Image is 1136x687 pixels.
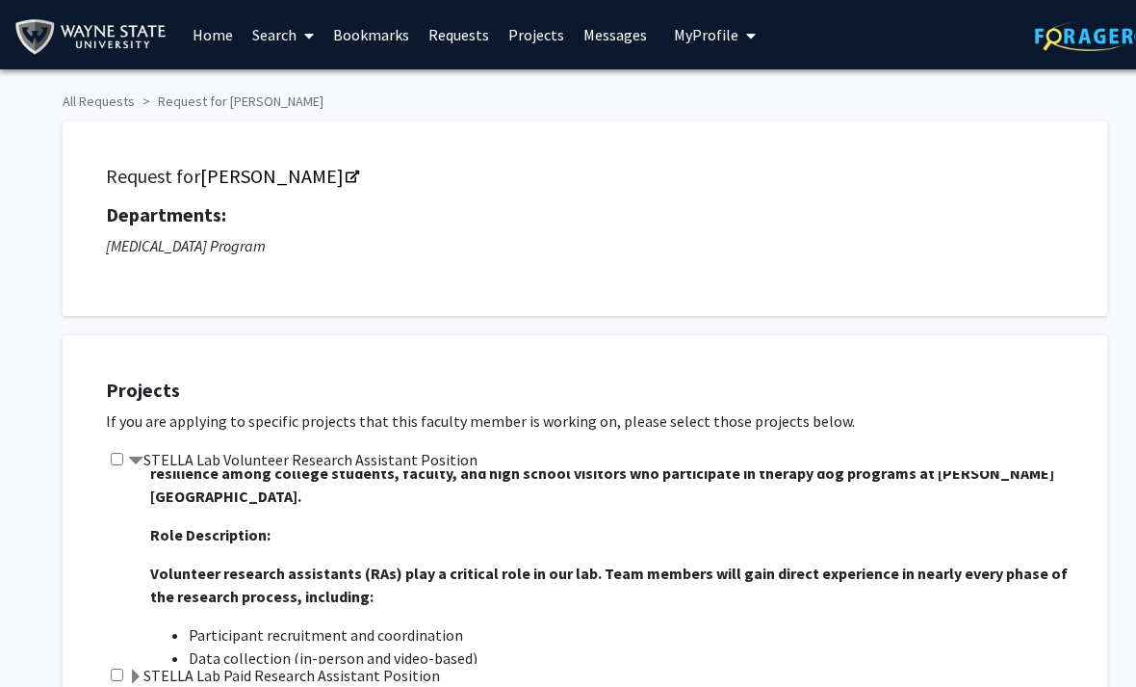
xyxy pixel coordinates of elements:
strong: Volunteer research assistants (RAs) play a critical role in our lab. Team members will gain direc... [150,564,1068,606]
img: Wayne State University Logo [14,15,175,59]
strong: Role Description: [150,525,271,544]
a: Requests [419,1,499,68]
a: Opens in a new tab [200,164,357,188]
a: All Requests [63,92,135,110]
label: STELLA Lab Paid Research Assistant Position [128,664,440,687]
iframe: Chat [14,600,82,673]
li: Data collection (in-person and video-based) [189,647,1088,670]
span: My Profile [674,25,738,44]
a: Search [243,1,323,68]
ol: breadcrumb [63,84,1093,112]
li: Request for [PERSON_NAME] [135,92,323,112]
a: Home [183,1,243,68]
strong: Projects [106,378,180,402]
a: Projects [499,1,574,68]
strong: Departments: [106,202,226,226]
i: [MEDICAL_DATA] Program [106,236,266,255]
label: STELLA Lab Volunteer Research Assistant Position [128,448,478,471]
p: If you are applying to specific projects that this faculty member is working on, please select th... [106,410,1088,433]
a: Messages [574,1,657,68]
li: Participant recruitment and coordination [189,623,1088,647]
a: Bookmarks [323,1,419,68]
h5: Request for [106,165,1064,188]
